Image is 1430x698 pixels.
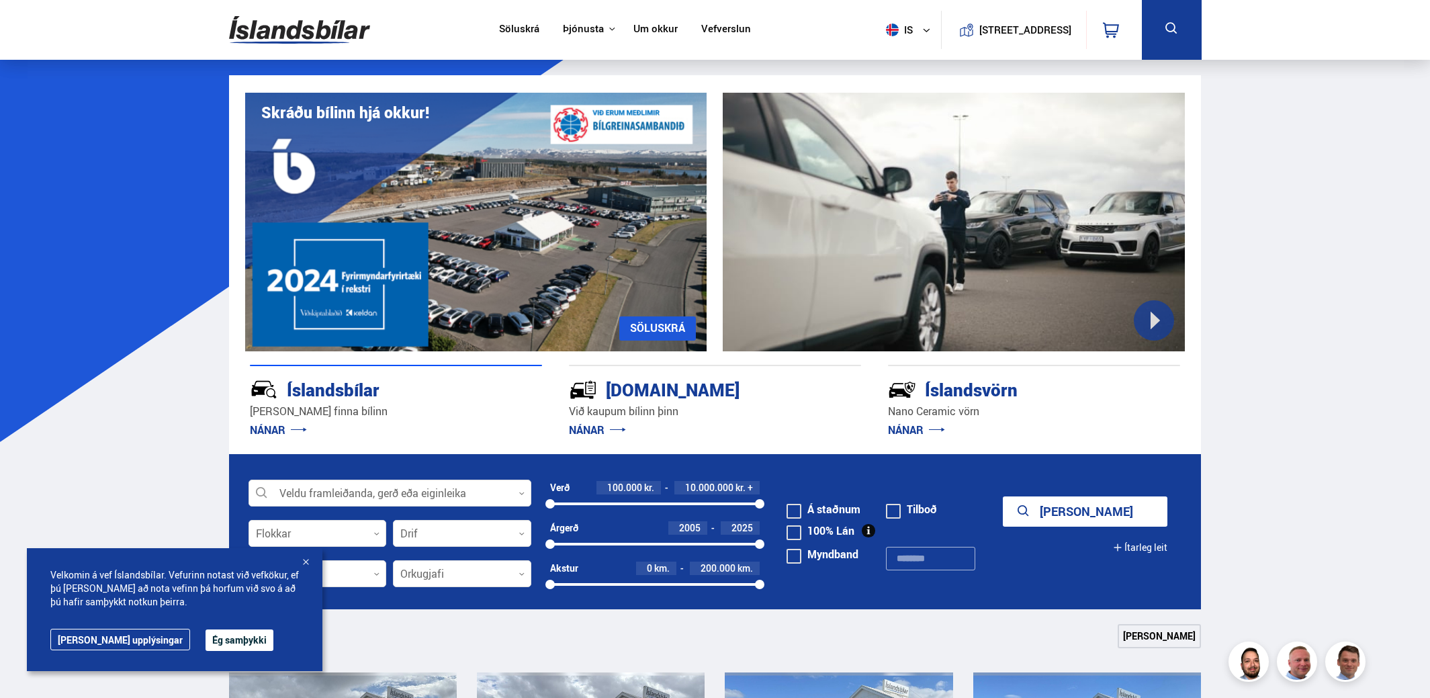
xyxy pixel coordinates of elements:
button: is [881,10,941,50]
a: NÁNAR [569,423,626,437]
button: [PERSON_NAME] [1003,496,1167,527]
button: Ég samþykki [206,629,273,651]
img: tr5P-W3DuiFaO7aO.svg [569,376,597,404]
label: 100% Lán [787,525,854,536]
a: [PERSON_NAME] upplýsingar [50,629,190,650]
a: SÖLUSKRÁ [619,316,696,341]
div: Íslandsvörn [888,377,1132,400]
span: is [881,24,914,36]
button: Þjónusta [563,23,604,36]
div: Árgerð [550,523,578,533]
img: FbJEzSuNWCJXmdc-.webp [1327,644,1368,684]
a: NÁNAR [888,423,945,437]
img: siFngHWaQ9KaOqBr.png [1279,644,1319,684]
a: Um okkur [633,23,678,37]
span: 200.000 [701,562,735,574]
span: km. [654,563,670,574]
span: 2025 [731,521,753,534]
div: Íslandsbílar [250,377,494,400]
a: [PERSON_NAME] [1118,624,1201,648]
p: [PERSON_NAME] finna bílinn [250,404,542,419]
img: eKx6w-_Home_640_.png [245,93,707,351]
img: svg+xml;base64,PHN2ZyB4bWxucz0iaHR0cDovL3d3dy53My5vcmcvMjAwMC9zdmciIHdpZHRoPSI1MTIiIGhlaWdodD0iNT... [886,24,899,36]
span: Velkomin á vef Íslandsbílar. Vefurinn notast við vefkökur, ef þú [PERSON_NAME] að nota vefinn þá ... [50,568,299,609]
div: [DOMAIN_NAME] [569,377,813,400]
span: 0 [647,562,652,574]
a: NÁNAR [250,423,307,437]
img: G0Ugv5HjCgRt.svg [229,8,370,52]
div: Akstur [550,563,578,574]
p: Við kaupum bílinn þinn [569,404,861,419]
span: 2005 [679,521,701,534]
a: Söluskrá [499,23,539,37]
span: 100.000 [607,481,642,494]
label: Á staðnum [787,504,860,515]
h1: Skráðu bílinn hjá okkur! [261,103,429,122]
span: 10.000.000 [685,481,733,494]
img: JRvxyua_JYH6wB4c.svg [250,376,278,404]
span: kr. [735,482,746,493]
button: [STREET_ADDRESS] [985,24,1067,36]
button: Ítarleg leit [1113,533,1167,563]
label: Myndband [787,549,858,560]
span: km. [738,563,753,574]
span: kr. [644,482,654,493]
a: [STREET_ADDRESS] [948,11,1079,49]
img: -Svtn6bYgwAsiwNX.svg [888,376,916,404]
span: + [748,482,753,493]
p: Nano Ceramic vörn [888,404,1180,419]
img: nhp88E3Fdnt1Opn2.png [1231,644,1271,684]
label: Tilboð [886,504,937,515]
div: Verð [550,482,570,493]
a: Vefverslun [701,23,751,37]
